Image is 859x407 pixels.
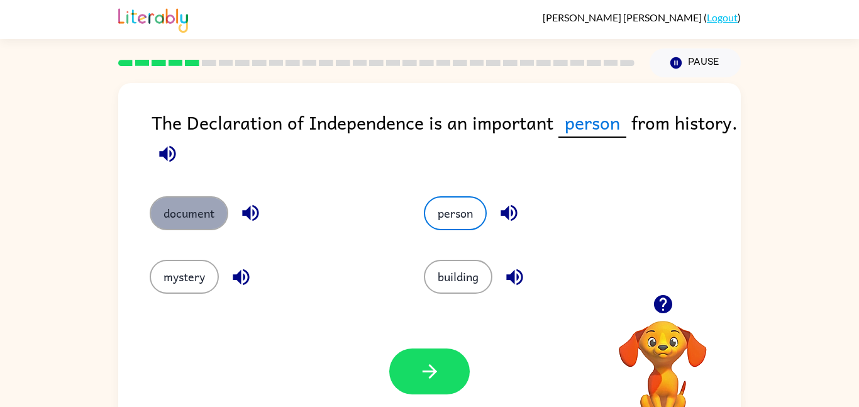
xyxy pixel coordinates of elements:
[543,11,704,23] span: [PERSON_NAME] [PERSON_NAME]
[707,11,738,23] a: Logout
[118,5,188,33] img: Literably
[424,196,487,230] button: person
[150,196,228,230] button: document
[558,108,626,138] span: person
[152,108,741,171] div: The Declaration of Independence is an important from history.
[543,11,741,23] div: ( )
[150,260,219,294] button: mystery
[650,48,741,77] button: Pause
[424,260,492,294] button: building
